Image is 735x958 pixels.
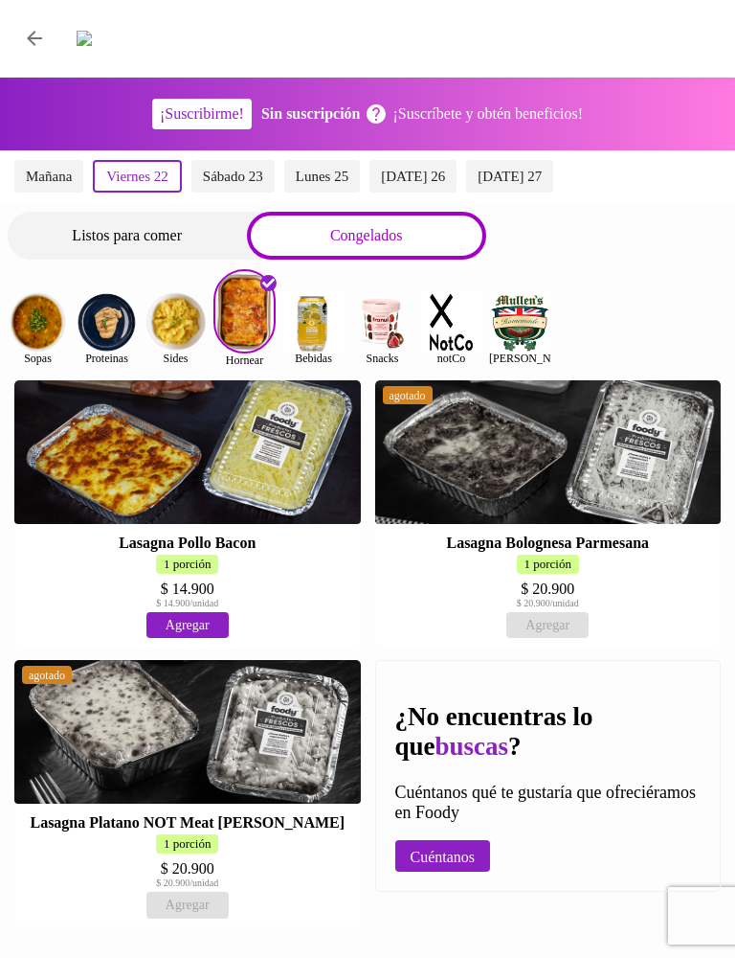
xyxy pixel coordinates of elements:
div: Lasagna Bolognesa Parmesana [375,380,722,524]
button: [DATE] 27 [466,160,553,193]
button: viernes 22 [93,160,182,193]
span: sábado 23 [203,168,263,185]
span: notCo [420,352,482,364]
div: $ 14.900 / unidad [14,598,361,608]
div: Lasagna Pollo Bacon [14,380,361,524]
div: Lasagna Platano NOT Meat Burger [14,660,361,804]
button: mañana [14,160,83,193]
button: Agregar [146,612,229,639]
span: Hornear [213,354,276,366]
div: $ 20.900 / unidad [375,598,722,608]
img: Hornear [213,269,276,354]
span: Cuéntanos [411,848,476,866]
span: buscas [435,732,509,761]
img: Sides [145,291,207,354]
div: $ 20.900 [24,860,351,878]
span: [DATE] 26 [381,168,445,185]
h2: ¿No encuentras lo que ? [395,702,702,762]
img: Proteinas [76,291,138,354]
button: lunes 25 [284,160,360,193]
span: [DATE] 27 [478,168,542,185]
img: Snacks [351,291,413,354]
h3: Lasagna Platano NOT Meat [PERSON_NAME] [22,814,353,832]
h3: Lasagna Pollo Bacon [22,535,353,552]
button: ¡Suscribirme! [152,99,252,128]
span: 1 porción [156,555,218,574]
span: mañana [26,168,72,185]
span: Sides [145,352,207,364]
div: $ 20.900 / unidad [14,878,361,888]
div: $ 20.900 [385,581,712,598]
b: Sin suscripción [261,105,361,123]
div: agotado [22,666,72,684]
div: Listos para comer [8,212,247,260]
span: viernes 22 [106,168,168,185]
button: [DATE] 26 [369,160,457,193]
span: Bebidas [282,352,345,364]
button: Volver [11,15,57,61]
span: 1 porción [156,834,218,854]
button: Cuéntanos [395,840,491,872]
span: Sopas [7,352,69,364]
div: agotado [383,386,433,404]
img: Sopas [7,291,69,354]
img: Bebidas [282,291,345,354]
img: logo.png [77,31,201,46]
span: 1 porción [517,555,579,574]
button: sábado 23 [191,160,275,193]
p: Cuéntanos qué te gustaría que ofreciéramos en Foody [395,783,702,823]
span: lunes 25 [296,168,348,185]
h3: Lasagna Bolognesa Parmesana [383,535,714,552]
span: ¡Suscribirme! [160,104,244,123]
img: mullens [489,291,551,354]
div: $ 14.900 [24,581,351,598]
img: notCo [420,291,482,354]
p: ¡Suscríbete y obtén beneficios! [392,105,583,123]
span: Snacks [351,352,413,364]
iframe: Messagebird Livechat Widget [643,866,735,958]
span: Proteinas [76,352,138,364]
span: Agregar [166,616,210,635]
div: Congelados [247,212,486,260]
span: [PERSON_NAME] [489,352,551,364]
